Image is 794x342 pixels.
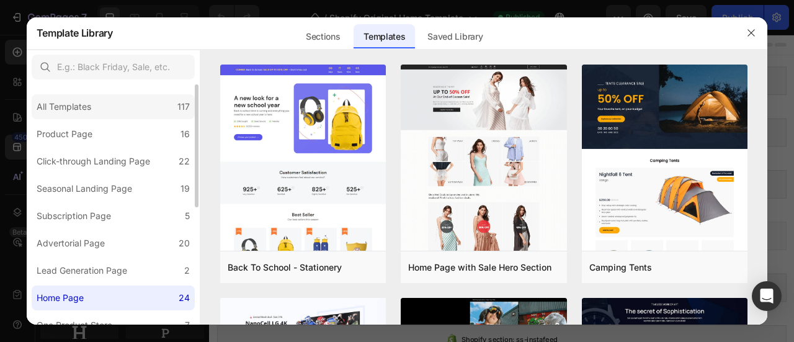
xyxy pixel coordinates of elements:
[177,99,190,114] div: 117
[181,181,190,196] div: 19
[37,318,112,333] div: One Product Store
[354,248,411,263] span: Image banner
[37,17,113,49] h2: Template Library
[181,127,190,142] div: 16
[179,236,190,251] div: 20
[296,24,350,49] div: Sections
[408,260,551,275] div: Home Page with Sale Hero Section
[37,209,111,223] div: Subscription Page
[752,281,782,311] div: Open Intercom Messenger
[37,290,84,305] div: Home Page
[589,260,652,275] div: Camping Tents
[354,24,415,49] div: Templates
[37,154,150,169] div: Click-through Landing Page
[37,181,132,196] div: Seasonal Landing Page
[184,263,190,278] div: 2
[318,182,447,197] span: Shopify section: ss-simple-faq
[37,236,105,251] div: Advertorial Page
[37,127,92,142] div: Product Page
[179,154,190,169] div: 22
[32,55,195,79] input: E.g.: Black Friday, Sale, etc.
[228,260,342,275] div: Back To School - Stationery
[37,99,91,114] div: All Templates
[185,318,190,333] div: 7
[360,314,404,329] span: Blog posts
[304,117,460,132] span: Shopify section: custom-product-grid
[179,290,190,305] div: 24
[417,24,493,49] div: Saved Library
[185,209,190,223] div: 5
[360,51,404,66] span: Slideshow
[37,263,127,278] div: Lead Generation Page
